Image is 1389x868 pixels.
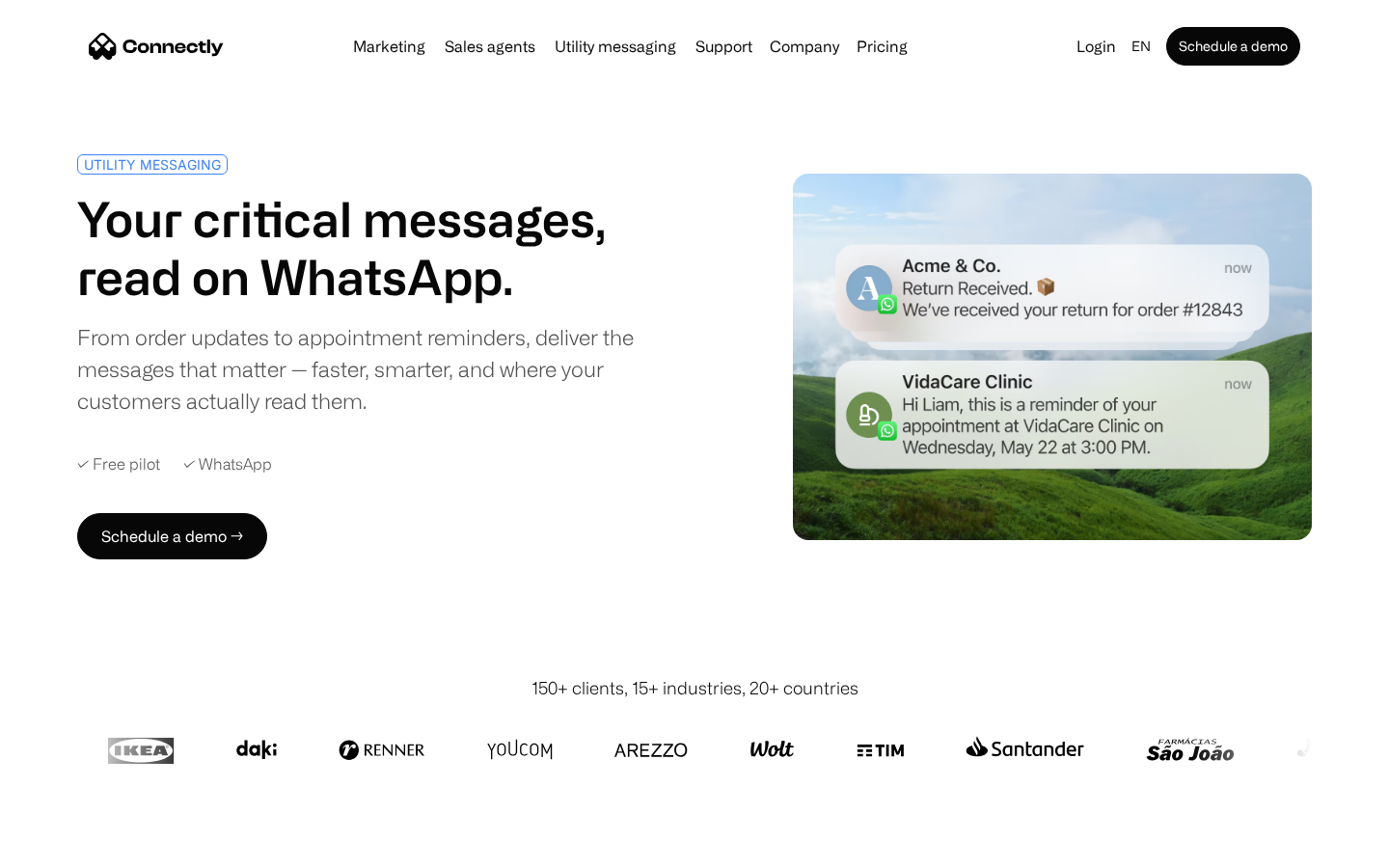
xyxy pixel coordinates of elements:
a: Sales agents [437,39,543,54]
a: Schedule a demo [1166,27,1300,66]
a: Login [1069,33,1124,60]
div: ✓ Free pilot [77,455,160,474]
a: Marketing [345,39,433,54]
div: Company [770,33,839,60]
div: From order updates to appointment reminders, deliver the messages that matter — faster, smarter, ... [77,321,687,417]
a: Schedule a demo → [77,513,267,559]
div: UTILITY MESSAGING [84,157,221,172]
div: ✓ WhatsApp [183,455,272,474]
a: Pricing [849,39,915,54]
ul: Language list [39,834,116,861]
div: en [1131,33,1151,60]
a: Utility messaging [547,39,684,54]
aside: Language selected: English [19,832,116,861]
h1: Your critical messages, read on WhatsApp. [77,190,687,306]
div: 150+ clients, 15+ industries, 20+ countries [531,675,858,701]
a: Support [688,39,760,54]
